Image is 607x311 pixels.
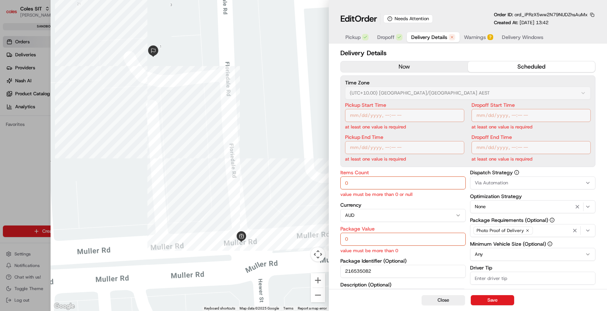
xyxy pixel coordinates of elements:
span: [DATE] 13:42 [520,19,548,26]
button: Package Requirements (Optional) [550,218,555,223]
button: Zoom in [311,273,325,288]
span: Knowledge Base [14,104,55,111]
img: Nash [7,7,22,21]
div: We're available if you need us! [25,76,91,82]
button: Start new chat [123,71,132,79]
div: Needs Attention [383,14,433,23]
span: Delivery Windows [502,34,543,41]
span: Dropoff [377,34,395,41]
label: Dispatch Strategy [470,170,595,175]
label: Package Requirements (Optional) [470,218,595,223]
label: Time Zone [345,80,591,85]
p: Welcome 👋 [7,29,132,40]
p: at least one value is required [472,155,591,162]
label: Package Identifier (Optional) [340,258,466,263]
input: Enter driver tip [470,272,595,285]
label: Package Value [340,226,466,231]
span: Map data ©2025 Google [240,306,279,310]
span: Order [355,13,377,25]
a: Terms (opens in new tab) [283,306,293,310]
div: ? [487,34,493,40]
button: Dispatch Strategy [514,170,519,175]
span: Pickup [345,34,361,41]
img: 1736555255976-a54dd68f-1ca7-489b-9aae-adbdc363a1c4 [7,69,20,82]
button: now [341,61,468,72]
span: Photo Proof of Delivery [477,228,524,233]
label: Items Count [340,170,466,175]
h1: Edit [340,13,377,25]
label: Pickup Start Time [345,102,464,108]
img: Google [52,302,76,311]
input: Enter items count [340,176,466,189]
label: Minimum Vehicle Size (Optional) [470,241,595,246]
a: 📗Knowledge Base [4,101,58,114]
a: Powered byPylon [51,122,87,127]
button: Via Automation [470,176,595,189]
input: Enter package value [340,233,466,246]
button: Zoom out [311,288,325,302]
span: API Documentation [68,104,116,111]
span: Delivery Details [411,34,447,41]
label: Currency [340,202,466,207]
label: Optimization Strategy [470,194,595,199]
input: Clear [19,46,119,54]
button: Keyboard shortcuts [204,306,235,311]
button: Map camera controls [311,247,325,262]
div: 📗 [7,105,13,111]
div: Start new chat [25,69,119,76]
span: Via Automation [475,180,508,186]
button: Photo Proof of Delivery [470,224,595,237]
p: value must be more than 0 or null [340,191,466,198]
p: value must be more than 0 [340,247,466,254]
label: Dropoff End Time [472,135,591,140]
button: scheduled [468,61,595,72]
label: Description (Optional) [340,282,466,287]
a: 💻API Documentation [58,101,119,114]
p: Order ID: [494,12,587,18]
label: Pickup End Time [345,135,464,140]
label: Driver Tip [470,265,595,270]
p: at least one value is required [345,155,464,162]
label: Dropoff Start Time [472,102,591,108]
span: None [475,203,486,210]
input: Enter package identifier [340,265,466,278]
p: at least one value is required [472,123,591,130]
button: Save [471,295,514,305]
a: Report a map error [298,306,327,310]
button: Close [422,295,465,305]
button: Minimum Vehicle Size (Optional) [547,241,552,246]
a: Open this area in Google Maps (opens a new window) [52,302,76,311]
span: ord_iPRzX5ww2N79NUDZhsAuMx [515,12,587,18]
span: Warnings [464,34,486,41]
p: at least one value is required [345,123,464,130]
h2: Delivery Details [340,48,595,58]
span: Pylon [72,122,87,127]
div: 💻 [61,105,67,111]
p: Created At: [494,19,548,26]
button: None [470,200,595,213]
